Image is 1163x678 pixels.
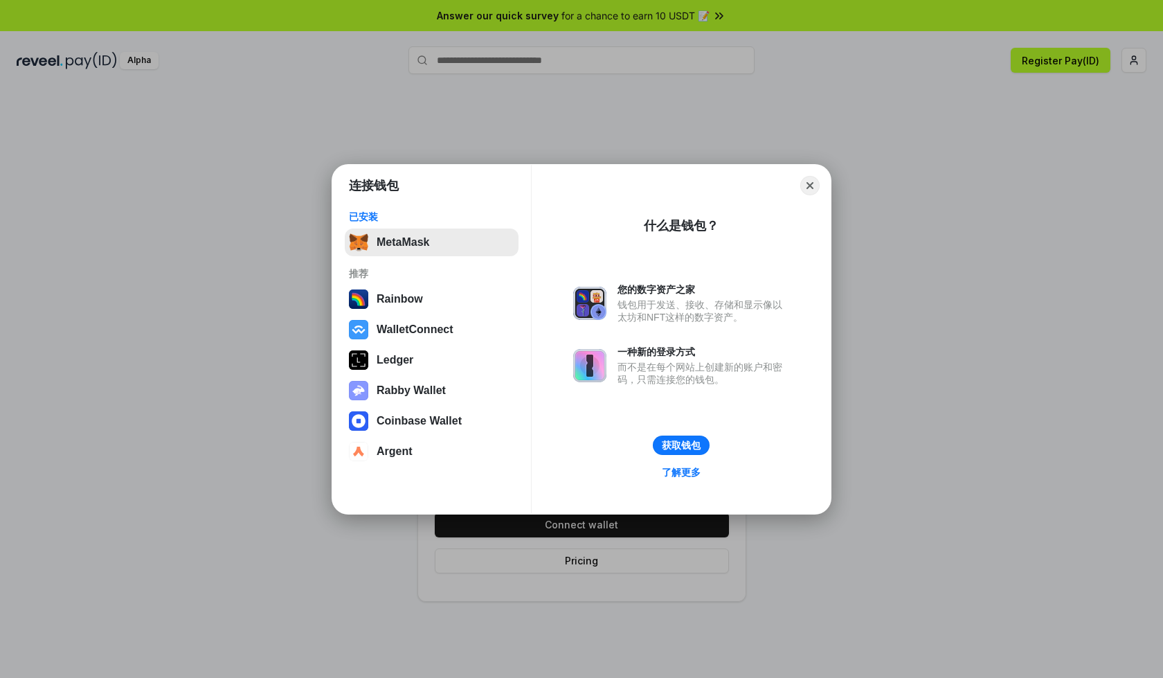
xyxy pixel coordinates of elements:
[349,350,368,370] img: svg+xml,%3Csvg%20xmlns%3D%22http%3A%2F%2Fwww.w3.org%2F2000%2Fsvg%22%20width%3D%2228%22%20height%3...
[349,289,368,309] img: svg+xml,%3Csvg%20width%3D%22120%22%20height%3D%22120%22%20viewBox%3D%220%200%20120%20120%22%20fil...
[617,346,789,358] div: 一种新的登录方式
[617,283,789,296] div: 您的数字资产之家
[377,445,413,458] div: Argent
[349,211,514,223] div: 已安装
[377,384,446,397] div: Rabby Wallet
[345,229,519,256] button: MetaMask
[573,287,606,320] img: svg+xml,%3Csvg%20xmlns%3D%22http%3A%2F%2Fwww.w3.org%2F2000%2Fsvg%22%20fill%3D%22none%22%20viewBox...
[377,236,429,249] div: MetaMask
[644,217,719,234] div: 什么是钱包？
[377,323,453,336] div: WalletConnect
[662,439,701,452] div: 获取钱包
[377,354,413,366] div: Ledger
[662,466,701,479] div: 了解更多
[345,438,519,465] button: Argent
[800,176,820,195] button: Close
[345,377,519,404] button: Rabby Wallet
[653,463,709,481] a: 了解更多
[345,285,519,313] button: Rainbow
[349,320,368,339] img: svg+xml,%3Csvg%20width%3D%2228%22%20height%3D%2228%22%20viewBox%3D%220%200%2028%2028%22%20fill%3D...
[377,415,462,427] div: Coinbase Wallet
[349,381,368,400] img: svg+xml,%3Csvg%20xmlns%3D%22http%3A%2F%2Fwww.w3.org%2F2000%2Fsvg%22%20fill%3D%22none%22%20viewBox...
[345,407,519,435] button: Coinbase Wallet
[349,442,368,461] img: svg+xml,%3Csvg%20width%3D%2228%22%20height%3D%2228%22%20viewBox%3D%220%200%2028%2028%22%20fill%3D...
[345,346,519,374] button: Ledger
[349,177,399,194] h1: 连接钱包
[573,349,606,382] img: svg+xml,%3Csvg%20xmlns%3D%22http%3A%2F%2Fwww.w3.org%2F2000%2Fsvg%22%20fill%3D%22none%22%20viewBox...
[653,436,710,455] button: 获取钱包
[377,293,423,305] div: Rainbow
[349,233,368,252] img: svg+xml,%3Csvg%20fill%3D%22none%22%20height%3D%2233%22%20viewBox%3D%220%200%2035%2033%22%20width%...
[617,361,789,386] div: 而不是在每个网站上创建新的账户和密码，只需连接您的钱包。
[345,316,519,344] button: WalletConnect
[617,298,789,323] div: 钱包用于发送、接收、存储和显示像以太坊和NFT这样的数字资产。
[349,267,514,280] div: 推荐
[349,411,368,431] img: svg+xml,%3Csvg%20width%3D%2228%22%20height%3D%2228%22%20viewBox%3D%220%200%2028%2028%22%20fill%3D...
